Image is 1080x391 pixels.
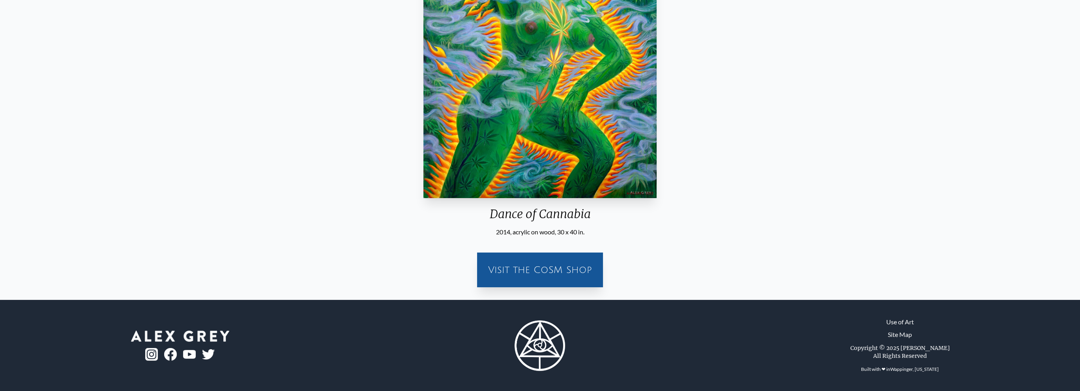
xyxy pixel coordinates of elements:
[858,363,942,376] div: Built with ❤ in
[420,207,660,227] div: Dance of Cannabia
[420,227,660,237] div: 2014, acrylic on wood, 30 x 40 in.
[886,317,914,327] a: Use of Art
[888,330,912,339] a: Site Map
[145,348,158,361] img: ig-logo.png
[850,344,950,352] div: Copyright © 2025 [PERSON_NAME]
[482,257,598,282] a: Visit the CoSM Shop
[164,348,177,361] img: fb-logo.png
[890,366,939,372] a: Wappinger, [US_STATE]
[183,350,196,359] img: youtube-logo.png
[202,349,215,359] img: twitter-logo.png
[873,352,927,360] div: All Rights Reserved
